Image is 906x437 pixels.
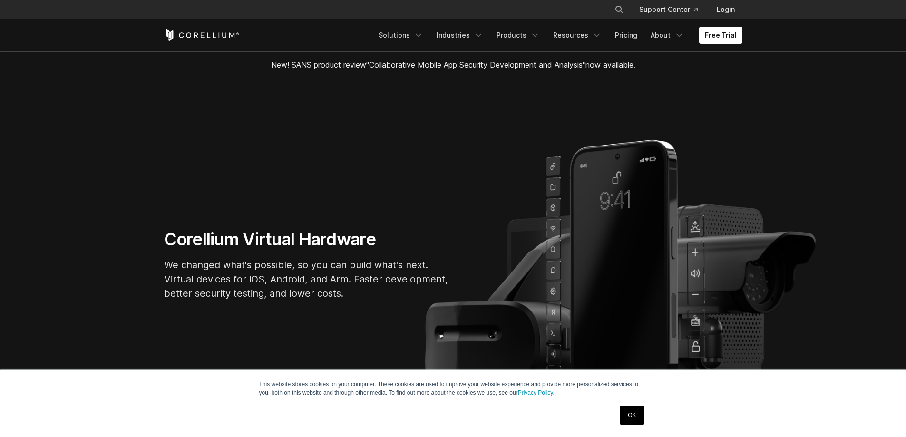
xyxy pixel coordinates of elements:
a: About [645,27,690,44]
button: Search [611,1,628,18]
span: New! SANS product review now available. [271,60,635,69]
a: Resources [547,27,607,44]
a: Login [709,1,742,18]
a: "Collaborative Mobile App Security Development and Analysis" [366,60,585,69]
a: Products [491,27,546,44]
a: Industries [431,27,489,44]
p: This website stores cookies on your computer. These cookies are used to improve your website expe... [259,380,647,397]
a: Support Center [632,1,705,18]
a: Privacy Policy. [518,389,555,396]
a: Free Trial [699,27,742,44]
h1: Corellium Virtual Hardware [164,229,449,250]
div: Navigation Menu [603,1,742,18]
a: OK [620,406,644,425]
a: Pricing [609,27,643,44]
div: Navigation Menu [373,27,742,44]
p: We changed what's possible, so you can build what's next. Virtual devices for iOS, Android, and A... [164,258,449,301]
a: Corellium Home [164,29,240,41]
a: Solutions [373,27,429,44]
